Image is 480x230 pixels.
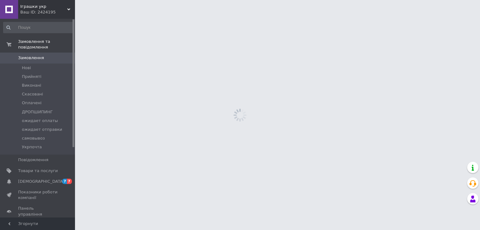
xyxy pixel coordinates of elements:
span: Оплачені [22,100,42,106]
input: Пошук [3,22,74,33]
span: Показники роботи компанії [18,189,58,201]
span: Прийняті [22,74,41,79]
span: Панель управління [18,206,58,217]
span: Замовлення [18,55,44,61]
span: 7 [62,179,67,184]
span: Скасовані [22,91,43,97]
span: Виконані [22,83,41,88]
span: Нові [22,65,31,71]
span: самовывоз [22,135,45,141]
span: Товари та послуги [18,168,58,174]
span: ожидает оплаты [22,118,58,124]
span: [DEMOGRAPHIC_DATA] [18,179,64,184]
span: ожидает отправки [22,127,62,132]
span: Укрпочта [22,144,42,150]
span: Замовлення та повідомлення [18,39,75,50]
span: 7 [67,179,72,184]
div: Ваш ID: 2424195 [20,9,75,15]
span: Іграшки укр [20,4,67,9]
span: Повідомлення [18,157,48,163]
span: ДРОПШИПИНГ [22,109,53,115]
